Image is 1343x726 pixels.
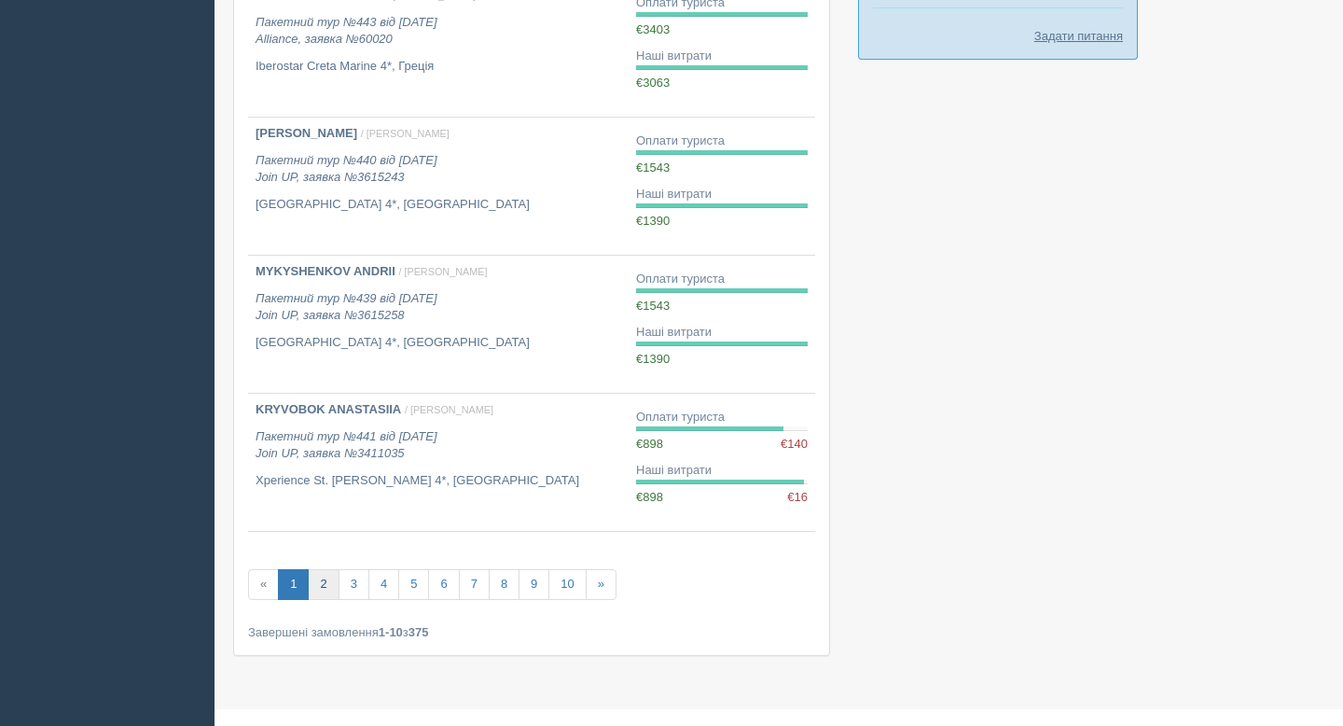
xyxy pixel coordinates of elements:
[636,133,808,150] div: Оплати туриста
[248,569,279,600] span: «
[256,15,437,47] i: Пакетний тур №443 від [DATE] Alliance, заявка №60020
[256,196,621,214] p: [GEOGRAPHIC_DATA] 4*, [GEOGRAPHIC_DATA]
[636,462,808,480] div: Наші витрати
[519,569,549,600] a: 9
[248,394,629,531] a: KRYVOBOK ANASTASIIA / [PERSON_NAME] Пакетний тур №441 від [DATE]Join UP, заявка №3411035 Xperienc...
[548,569,586,600] a: 10
[636,22,670,36] span: €3403
[256,126,357,140] b: [PERSON_NAME]
[256,334,621,352] p: [GEOGRAPHIC_DATA] 4*, [GEOGRAPHIC_DATA]
[278,569,309,600] a: 1
[636,299,670,313] span: €1543
[248,623,815,641] div: Завершені замовлення з
[256,291,437,323] i: Пакетний тур №439 від [DATE] Join UP, заявка №3615258
[636,271,808,288] div: Оплати туриста
[408,625,429,639] b: 375
[636,490,663,504] span: €898
[636,409,808,426] div: Оплати туриста
[379,625,403,639] b: 1-10
[368,569,399,600] a: 4
[405,404,493,415] span: / [PERSON_NAME]
[361,128,450,139] span: / [PERSON_NAME]
[428,569,459,600] a: 6
[1034,27,1123,45] a: Задати питання
[586,569,616,600] a: »
[636,324,808,342] div: Наші витрати
[636,352,670,366] span: €1390
[256,429,437,461] i: Пакетний тур №441 від [DATE] Join UP, заявка №3411035
[248,256,629,393] a: MYKYSHENKOV ANDRII / [PERSON_NAME] Пакетний тур №439 від [DATE]Join UP, заявка №3615258 [GEOGRAPH...
[256,153,437,185] i: Пакетний тур №440 від [DATE] Join UP, заявка №3615243
[636,186,808,203] div: Наші витрати
[256,402,401,416] b: KRYVOBOK ANASTASIIA
[489,569,519,600] a: 8
[636,76,670,90] span: €3063
[787,489,808,507] span: €16
[781,436,808,454] span: €140
[636,437,663,451] span: €898
[256,58,621,76] p: Iberostar Creta Marine 4*, Греція
[248,118,629,255] a: [PERSON_NAME] / [PERSON_NAME] Пакетний тур №440 від [DATE]Join UP, заявка №3615243 [GEOGRAPHIC_DA...
[636,161,670,175] span: €1543
[459,569,490,600] a: 7
[256,264,395,278] b: MYKYSHENKOV ANDRII
[398,266,487,277] span: / [PERSON_NAME]
[256,472,621,490] p: Xperience St. [PERSON_NAME] 4*, [GEOGRAPHIC_DATA]
[339,569,369,600] a: 3
[308,569,339,600] a: 2
[636,48,808,65] div: Наші витрати
[398,569,429,600] a: 5
[636,214,670,228] span: €1390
